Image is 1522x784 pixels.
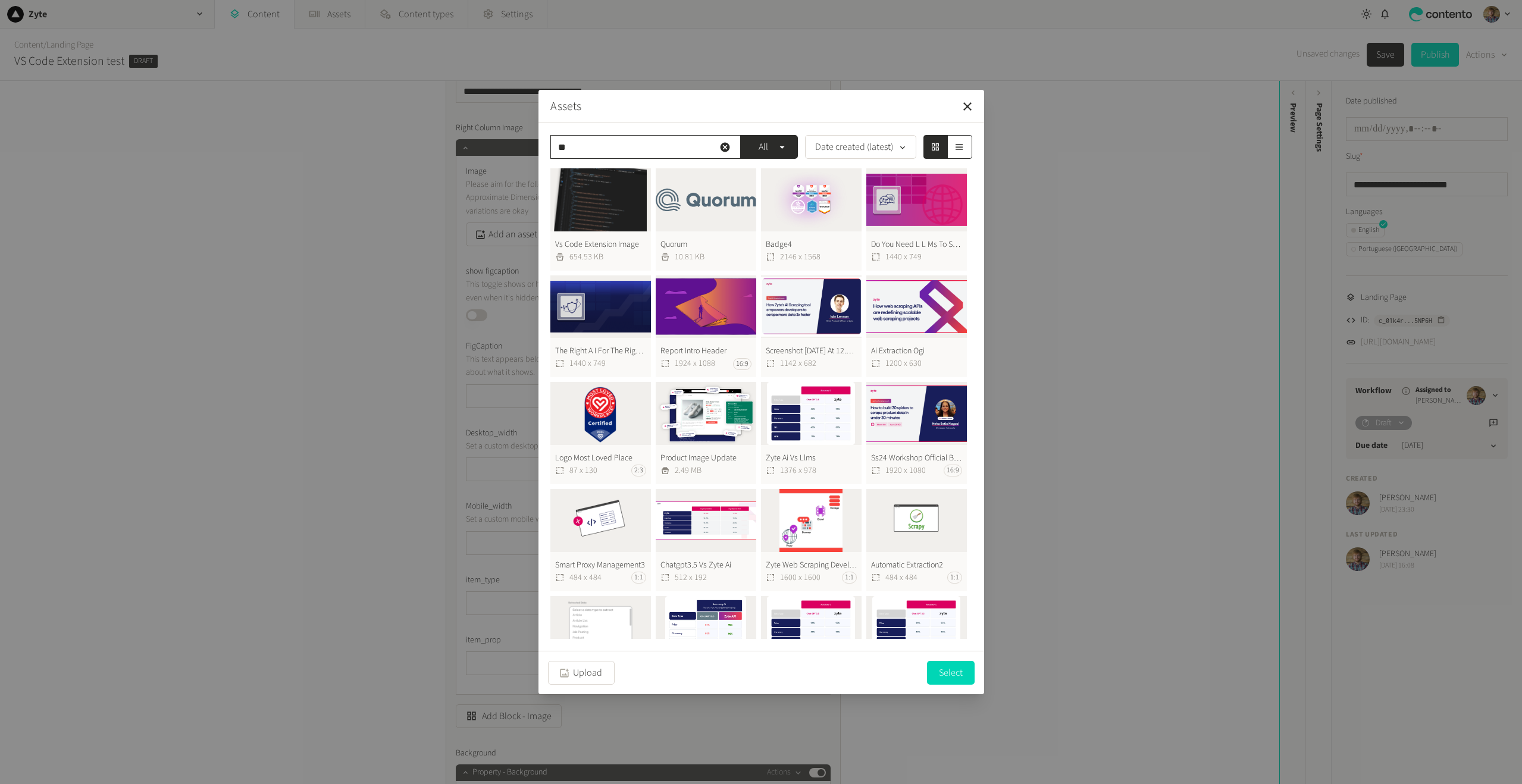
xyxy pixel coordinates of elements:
button: All [741,135,798,159]
span: All [750,140,777,154]
button: Assets [550,98,581,115]
button: Date created (latest) [805,135,916,159]
button: Select [927,661,975,685]
button: Upload [548,661,615,685]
